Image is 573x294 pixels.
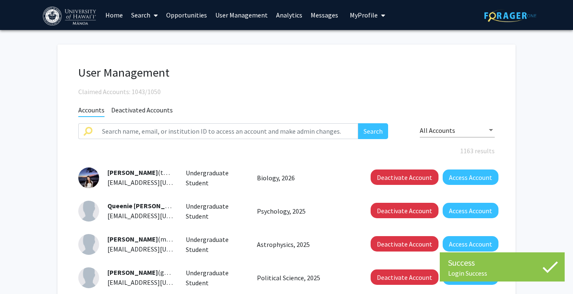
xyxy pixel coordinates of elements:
div: Undergraduate Student [179,268,251,288]
img: ForagerOne Logo [484,9,536,22]
span: [PERSON_NAME] [107,268,158,277]
div: 1163 results [72,146,501,156]
img: Profile Picture [78,201,99,222]
button: Deactivate Account [371,203,438,218]
a: Opportunities [162,0,211,30]
a: Home [101,0,127,30]
div: Success [448,257,556,269]
span: [EMAIL_ADDRESS][US_STATE][DOMAIN_NAME] [107,212,243,220]
div: Claimed Accounts: 1043/1050 [78,87,495,97]
a: Analytics [272,0,306,30]
span: My Profile [350,11,378,19]
button: Access Account [443,169,498,185]
span: [EMAIL_ADDRESS][US_STATE][DOMAIN_NAME] [107,278,243,287]
button: Access Account [443,203,498,218]
div: Undergraduate Student [179,168,251,188]
p: Astrophysics, 2025 [257,239,352,249]
span: Accounts [78,106,105,117]
a: User Management [211,0,272,30]
span: [PERSON_NAME] [107,168,158,177]
img: Profile Picture [78,267,99,288]
button: Deactivate Account [371,269,438,285]
img: Profile Picture [78,167,99,188]
div: Undergraduate Student [179,234,251,254]
span: (tagres) [107,168,181,177]
img: Profile Picture [78,234,99,255]
span: [PERSON_NAME] [107,235,158,243]
button: Deactivate Account [371,236,438,252]
h1: User Management [78,65,495,80]
p: Political Science, 2025 [257,273,352,283]
span: Deactivated Accounts [111,106,173,116]
img: University of Hawaiʻi at Mānoa Logo [43,7,98,25]
input: Search name, email, or institution ID to access an account and make admin changes. [97,123,358,139]
span: (mja628) [107,235,183,243]
a: Messages [306,0,342,30]
span: (gacoba) [107,268,183,277]
span: (qabarcar) [107,202,214,210]
span: [EMAIL_ADDRESS][US_STATE][DOMAIN_NAME] [107,178,243,187]
a: Search [127,0,162,30]
button: Access Account [443,236,498,252]
p: Psychology, 2025 [257,206,352,216]
span: All Accounts [420,126,455,135]
div: Undergraduate Student [179,201,251,221]
span: Queenie [PERSON_NAME] [107,202,184,210]
p: Biology, 2026 [257,173,352,183]
button: Search [358,123,388,139]
button: Deactivate Account [371,169,438,185]
div: Login Success [448,269,556,277]
span: [EMAIL_ADDRESS][US_STATE][DOMAIN_NAME] [107,245,243,253]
